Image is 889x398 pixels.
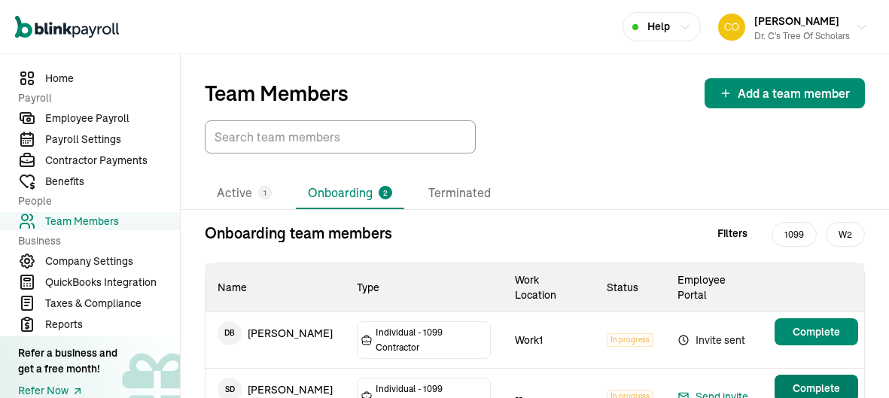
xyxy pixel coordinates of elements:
[677,331,757,349] span: Invite sent
[15,5,119,49] nav: Global
[515,333,543,347] span: Work1
[793,324,840,339] span: Complete
[814,326,889,398] iframe: Chat Widget
[345,263,503,312] th: Type
[45,71,180,87] span: Home
[677,273,726,302] span: Employee Portal
[607,333,653,347] span: In progress
[263,187,266,199] span: 1
[218,321,242,345] span: D B
[738,84,850,102] span: Add a team member
[647,19,670,35] span: Help
[45,111,180,126] span: Employee Payroll
[595,263,665,312] th: Status
[45,254,180,269] span: Company Settings
[45,174,180,190] span: Benefits
[45,275,180,290] span: QuickBooks Integration
[205,178,284,209] li: Active
[754,14,839,28] span: [PERSON_NAME]
[45,317,180,333] span: Reports
[45,153,180,169] span: Contractor Payments
[206,312,345,354] td: [PERSON_NAME]
[205,120,476,153] input: TextInput
[705,78,865,108] button: Add a team member
[383,187,388,199] span: 2
[376,325,488,355] span: Individual - 1099 Contractor
[205,222,392,245] p: Onboarding team members
[793,381,840,396] span: Complete
[18,193,171,209] span: People
[45,296,180,311] span: Taxes & Compliance
[45,132,180,147] span: Payroll Settings
[18,233,171,249] span: Business
[717,226,747,242] span: Filters
[826,222,865,247] span: W2
[754,29,850,43] div: Dr. C's Tree of Scholars
[205,81,349,105] p: Team Members
[18,90,171,106] span: Payroll
[45,214,180,229] span: Team Members
[503,263,594,312] th: Work Location
[416,178,503,209] li: Terminated
[206,263,345,312] th: Name
[772,222,817,247] span: 1099
[712,8,874,46] button: [PERSON_NAME]Dr. C's Tree of Scholars
[296,178,404,209] li: Onboarding
[623,12,701,41] button: Help
[775,318,858,345] button: Complete
[18,345,117,377] div: Refer a business and get a free month!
